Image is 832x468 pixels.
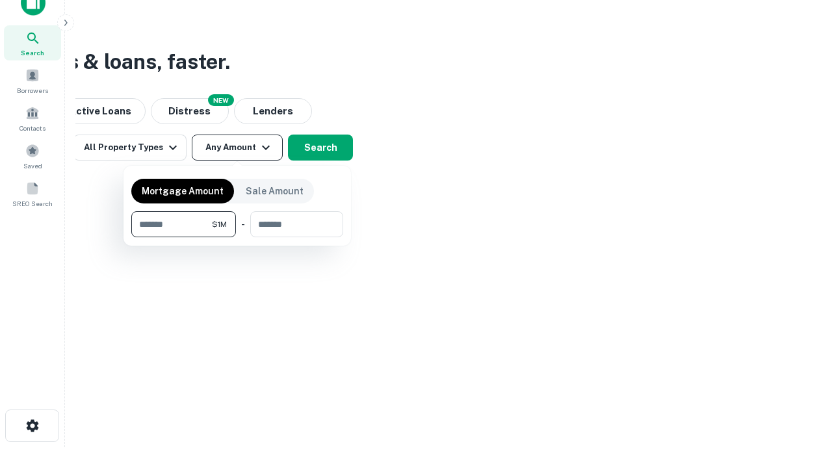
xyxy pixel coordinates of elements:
p: Mortgage Amount [142,184,224,198]
div: - [241,211,245,237]
p: Sale Amount [246,184,304,198]
span: $1M [212,218,227,230]
iframe: Chat Widget [767,364,832,426]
